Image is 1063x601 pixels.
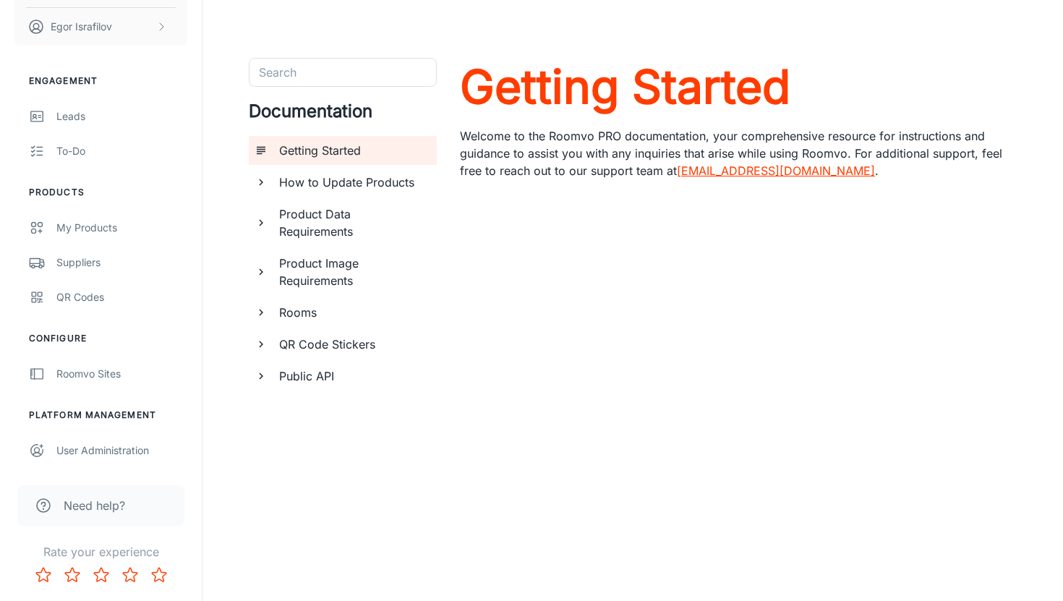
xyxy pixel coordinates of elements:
[279,142,425,159] h6: Getting Started
[64,497,125,514] span: Need help?
[56,443,187,459] div: User Administration
[279,304,425,321] h6: Rooms
[460,127,1017,179] p: Welcome to the Roomvo PRO documentation, your comprehensive resource for instructions and guidanc...
[14,8,187,46] button: Egor Israfilov
[12,543,190,560] p: Rate your experience
[279,174,425,191] h6: How to Update Products
[677,163,875,178] a: [EMAIL_ADDRESS][DOMAIN_NAME]
[249,98,437,124] h4: Documentation
[460,185,1017,498] iframe: youTube-mLz4ynnVEm4
[56,255,187,270] div: Suppliers
[56,220,187,236] div: My Products
[279,336,425,353] h6: QR Code Stickers
[56,366,187,382] div: Roomvo Sites
[279,255,425,289] h6: Product Image Requirements
[249,136,437,391] ul: documentation page list
[460,58,1017,116] a: Getting Started
[56,143,187,159] div: To-do
[429,72,432,74] button: Open
[51,19,112,35] p: Egor Israfilov
[279,367,425,385] h6: Public API
[56,289,187,305] div: QR Codes
[279,205,425,240] h6: Product Data Requirements
[56,108,187,124] div: Leads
